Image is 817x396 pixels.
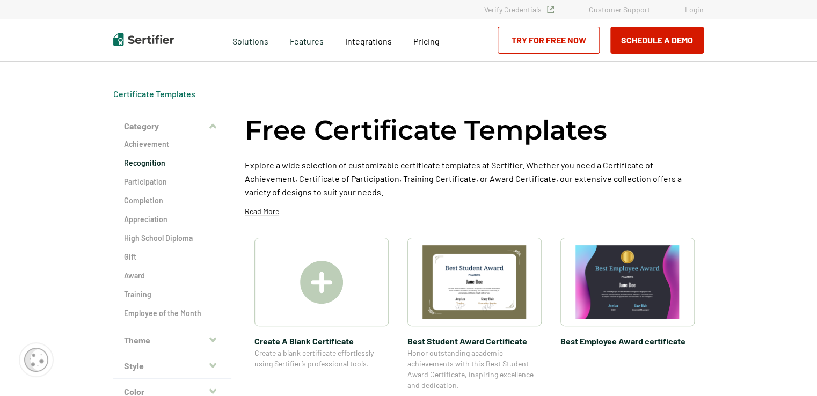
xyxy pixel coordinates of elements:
a: Best Employee Award certificate​Best Employee Award certificate​ [560,238,695,391]
div: Breadcrumb [113,89,195,99]
a: Employee of the Month [124,308,221,319]
a: Training [124,289,221,300]
button: Schedule a Demo [610,27,704,54]
p: Read More [245,206,279,217]
span: Features [290,33,324,47]
span: Create A Blank Certificate [254,334,389,348]
a: Gift [124,252,221,262]
img: Best Student Award Certificate​ [422,245,527,319]
a: Verify Credentials [484,5,554,14]
a: Achievement [124,139,221,150]
a: Award [124,270,221,281]
a: Customer Support [589,5,650,14]
a: Best Student Award Certificate​Best Student Award Certificate​Honor outstanding academic achievem... [407,238,542,391]
img: Cookie Popup Icon [24,348,48,372]
a: Integrations [345,33,392,47]
a: Login [685,5,704,14]
h1: Free Certificate Templates [245,113,607,148]
img: Best Employee Award certificate​ [575,245,680,319]
a: Appreciation [124,214,221,225]
button: Style [113,353,231,379]
span: Best Student Award Certificate​ [407,334,542,348]
img: Verified [547,6,554,13]
a: Certificate Templates [113,89,195,99]
div: Category [113,139,231,327]
img: Create A Blank Certificate [300,261,343,304]
button: Theme [113,327,231,353]
span: Pricing [413,36,440,46]
a: Completion [124,195,221,206]
button: Category [113,113,231,139]
span: Best Employee Award certificate​ [560,334,695,348]
a: Pricing [413,33,440,47]
a: Recognition [124,158,221,168]
span: Solutions [232,33,268,47]
img: Sertifier | Digital Credentialing Platform [113,33,174,46]
span: Honor outstanding academic achievements with this Best Student Award Certificate, inspiring excel... [407,348,542,391]
span: Integrations [345,36,392,46]
p: Explore a wide selection of customizable certificate templates at Sertifier. Whether you need a C... [245,158,704,199]
a: Participation [124,177,221,187]
a: High School Diploma [124,233,221,244]
a: Try for Free Now [498,27,600,54]
iframe: Chat Widget [763,344,817,396]
span: Create a blank certificate effortlessly using Sertifier’s professional tools. [254,348,389,369]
